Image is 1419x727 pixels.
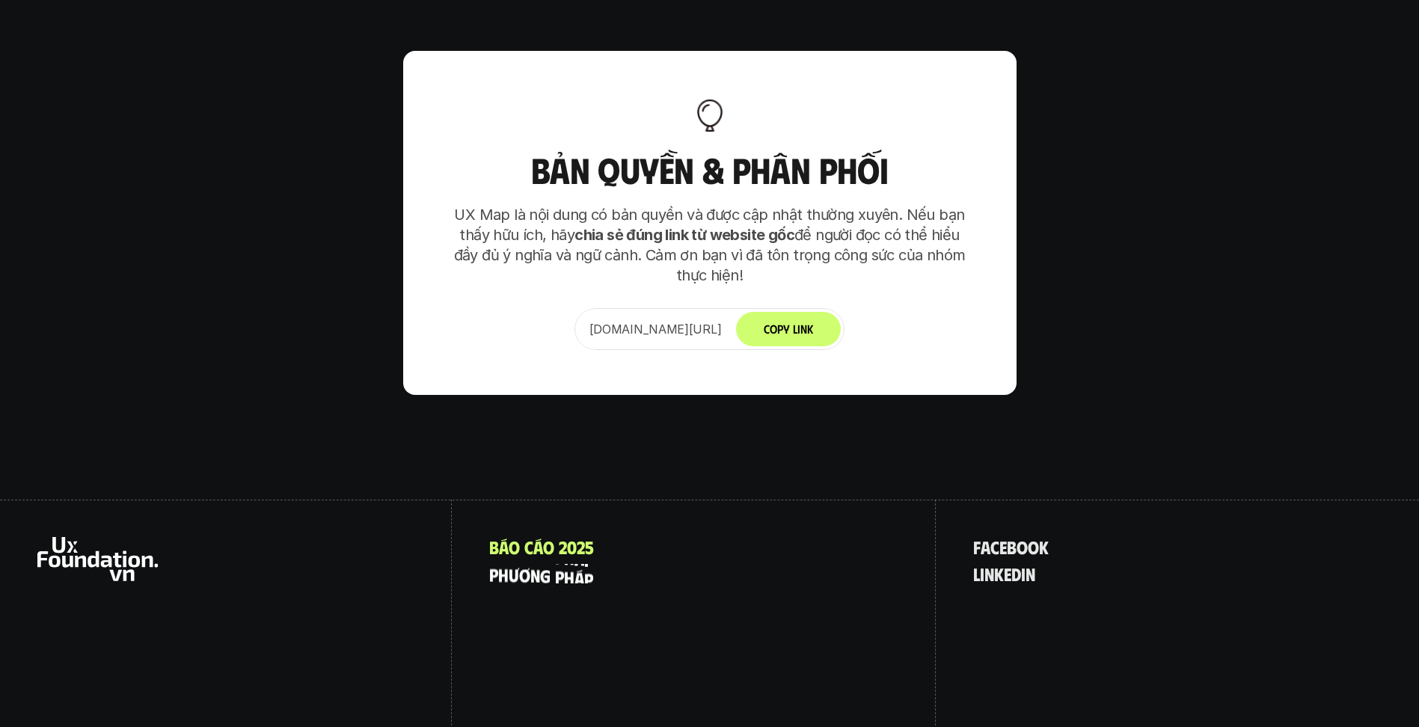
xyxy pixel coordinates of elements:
[574,548,584,568] span: á
[524,537,533,556] span: c
[489,545,498,564] span: p
[973,537,1049,556] a: facebook
[1004,564,1011,583] span: e
[973,537,981,556] span: f
[533,537,543,556] span: á
[555,547,564,566] span: p
[1026,564,1035,583] span: n
[994,564,1004,583] span: k
[584,550,593,569] span: p
[1028,537,1039,556] span: o
[589,320,722,338] p: [DOMAIN_NAME][URL]
[543,537,554,556] span: o
[736,312,841,346] button: Copy Link
[999,537,1007,556] span: e
[509,537,520,556] span: o
[509,545,519,565] span: ư
[448,150,972,190] h3: Bản quyền & Phân phối
[973,564,1035,583] a: linkedin
[489,564,593,583] a: phươngpháp
[973,564,980,583] span: l
[990,537,999,556] span: c
[489,537,499,556] span: B
[448,205,972,286] p: UX Map là nội dung có bản quyền và được cập nhật thường xuyên. Nếu bạn thấy hữu ích, hãy để người...
[530,545,540,565] span: n
[489,537,594,556] a: Báocáo2025
[980,564,984,583] span: i
[1011,564,1021,583] span: d
[567,537,577,556] span: 0
[981,537,990,556] span: a
[574,226,794,244] strong: chia sẻ đúng link từ website gốc
[559,537,567,556] span: 2
[498,545,509,564] span: h
[585,537,594,556] span: 5
[499,537,509,556] span: á
[1021,564,1026,583] span: i
[577,537,585,556] span: 2
[564,547,574,567] span: h
[984,564,994,583] span: n
[1017,537,1028,556] span: o
[1007,537,1017,556] span: b
[1039,537,1049,556] span: k
[519,545,530,565] span: ơ
[540,546,551,565] span: g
